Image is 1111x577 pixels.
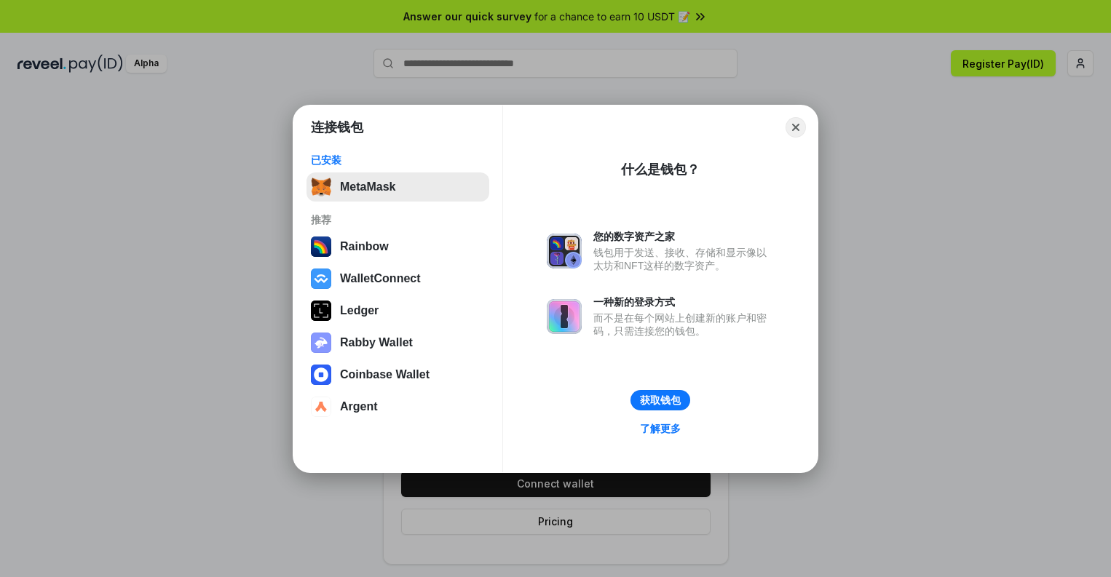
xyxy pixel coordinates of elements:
img: svg+xml,%3Csvg%20width%3D%2228%22%20height%3D%2228%22%20viewBox%3D%220%200%2028%2028%22%20fill%3D... [311,268,331,289]
div: Ledger [340,304,379,317]
a: 了解更多 [631,419,689,438]
img: svg+xml,%3Csvg%20xmlns%3D%22http%3A%2F%2Fwww.w3.org%2F2000%2Fsvg%22%20fill%3D%22none%22%20viewBox... [547,299,582,334]
div: Argent [340,400,378,413]
div: 了解更多 [640,422,681,435]
img: svg+xml,%3Csvg%20fill%3D%22none%22%20height%3D%2233%22%20viewBox%3D%220%200%2035%2033%22%20width%... [311,177,331,197]
button: MetaMask [307,172,489,202]
div: MetaMask [340,180,395,194]
div: WalletConnect [340,272,421,285]
div: 您的数字资产之家 [593,230,774,243]
div: 而不是在每个网站上创建新的账户和密码，只需连接您的钱包。 [593,311,774,338]
button: Close [786,117,806,138]
button: 获取钱包 [630,390,690,410]
div: 钱包用于发送、接收、存储和显示像以太坊和NFT这样的数字资产。 [593,246,774,272]
img: svg+xml,%3Csvg%20xmlns%3D%22http%3A%2F%2Fwww.w3.org%2F2000%2Fsvg%22%20width%3D%2228%22%20height%3... [311,301,331,321]
img: svg+xml,%3Csvg%20width%3D%22120%22%20height%3D%22120%22%20viewBox%3D%220%200%20120%20120%22%20fil... [311,236,331,257]
div: Rainbow [340,240,389,253]
h1: 连接钱包 [311,119,363,136]
div: 一种新的登录方式 [593,295,774,309]
div: Coinbase Wallet [340,368,430,381]
div: 已安装 [311,154,485,167]
button: Coinbase Wallet [307,360,489,389]
button: Rabby Wallet [307,328,489,357]
img: svg+xml,%3Csvg%20width%3D%2228%22%20height%3D%2228%22%20viewBox%3D%220%200%2028%2028%22%20fill%3D... [311,365,331,385]
img: svg+xml,%3Csvg%20xmlns%3D%22http%3A%2F%2Fwww.w3.org%2F2000%2Fsvg%22%20fill%3D%22none%22%20viewBox... [311,333,331,353]
div: 什么是钱包？ [621,161,700,178]
div: 获取钱包 [640,394,681,407]
button: Ledger [307,296,489,325]
div: 推荐 [311,213,485,226]
button: Argent [307,392,489,421]
button: WalletConnect [307,264,489,293]
img: svg+xml,%3Csvg%20width%3D%2228%22%20height%3D%2228%22%20viewBox%3D%220%200%2028%2028%22%20fill%3D... [311,397,331,417]
button: Rainbow [307,232,489,261]
img: svg+xml,%3Csvg%20xmlns%3D%22http%3A%2F%2Fwww.w3.org%2F2000%2Fsvg%22%20fill%3D%22none%22%20viewBox... [547,234,582,268]
div: Rabby Wallet [340,336,413,349]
